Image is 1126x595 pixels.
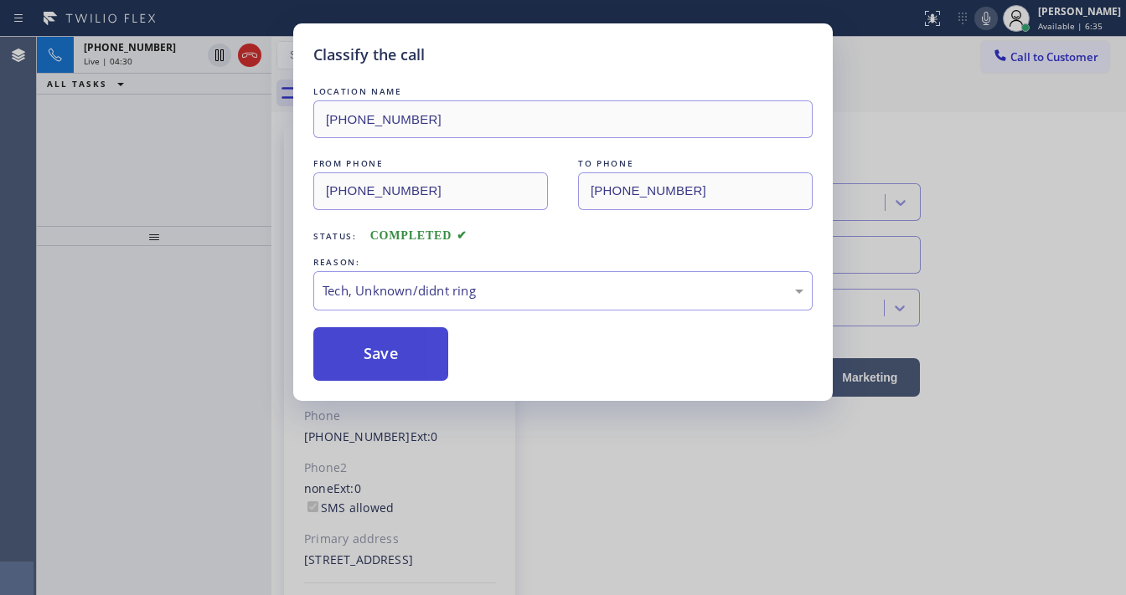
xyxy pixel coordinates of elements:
input: To phone [578,172,813,210]
div: TO PHONE [578,155,813,172]
div: LOCATION NAME [313,83,813,100]
button: Save [313,327,448,381]
div: REASON: [313,254,813,271]
span: Status: [313,230,357,242]
div: Tech, Unknown/didnt ring [323,281,803,300]
h5: Classify the call [313,44,425,66]
span: COMPLETED [370,229,467,242]
div: FROM PHONE [313,155,548,172]
input: From phone [313,172,548,210]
